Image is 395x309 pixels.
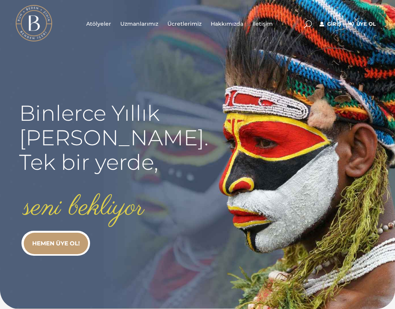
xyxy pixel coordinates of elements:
[252,20,273,28] span: İletişim
[120,20,158,28] span: Uzmanlarımız
[24,192,144,224] rs-layer: seni bekliyor
[82,5,116,43] a: Atölyeler
[349,20,376,29] a: Üye Ol
[86,20,111,28] span: Atölyeler
[320,20,341,29] a: Giriş
[211,20,243,28] span: Hakkımızda
[16,5,52,41] img: light logo
[19,101,208,174] rs-layer: Binlerce Yıllık [PERSON_NAME]. Tek bir yerde,
[248,5,277,43] a: İletişim
[24,233,88,254] a: HEMEN ÜYE OL!
[206,5,248,43] a: Hakkımızda
[116,5,163,43] a: Uzmanlarımız
[167,20,202,28] span: Ücretlerimiz
[163,5,206,43] a: Ücretlerimiz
